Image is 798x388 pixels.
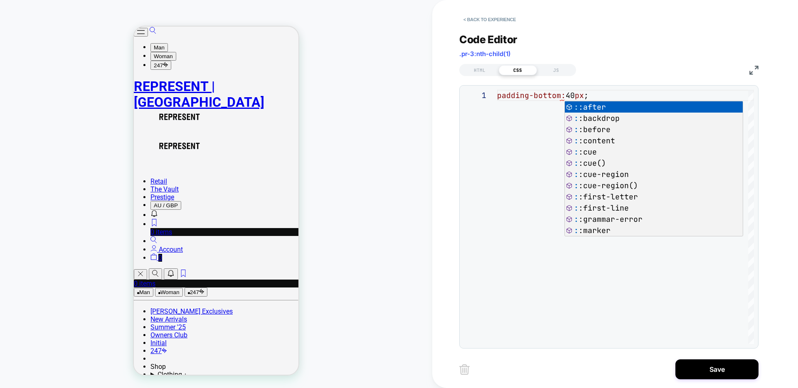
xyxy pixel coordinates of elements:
[25,219,49,227] span: Account
[17,184,24,192] wisp-button: Notifications
[675,359,759,379] button: Save
[574,136,579,145] span: :
[17,289,53,297] a: New Arrivals
[574,147,579,157] span: :
[565,113,743,124] div: ::backdrop
[565,101,743,113] div: ::after
[17,344,165,352] summary: Clothing
[459,50,511,58] span: .pr-3:nth-child(1)
[574,181,579,190] span: :
[574,192,638,201] span: :first-letter
[464,90,486,101] div: 1
[17,312,33,320] a: Initial
[25,227,28,235] span: 0
[565,157,743,169] div: ::cue()
[17,151,33,159] a: Retail
[574,158,579,168] span: :
[537,65,575,75] div: JS
[17,336,165,344] div: Shop
[17,25,42,34] button: Expand Woman
[565,202,743,214] div: ::first-line
[565,180,743,191] div: ::cue-region()
[565,214,743,225] div: ::grammar-error
[17,17,34,25] button: Expand Man
[565,191,743,202] div: ::first-letter
[574,102,579,112] span: :
[51,261,74,270] button: 247
[574,125,579,134] span: :
[497,91,566,100] span: padding-bottom:
[17,305,54,312] a: Owners Club
[574,181,638,190] span: :cue-region()
[17,211,23,219] a: Search
[574,226,579,235] span: :
[17,174,47,183] button: shipping to
[21,261,49,270] button: Woman
[574,203,579,213] span: :
[574,136,615,145] span: :content
[17,34,37,43] button: Expand 247
[574,113,620,123] span: :backdrop
[24,344,48,352] span: Clothing
[17,281,99,289] a: [PERSON_NAME] Exclusives
[30,242,44,253] button: Notifications
[17,219,49,227] a: Account
[15,242,28,253] button: Search
[459,364,470,375] img: delete
[749,66,759,75] img: fullscreen
[17,194,165,209] a: Wishlist
[574,192,579,201] span: :
[499,65,537,75] div: CSS
[574,102,606,112] span: :after
[459,13,520,26] button: < Back to experience
[574,214,643,224] span: :grammar-error
[461,65,499,75] div: HTML
[16,1,22,9] a: Search
[574,169,579,179] span: :
[574,113,579,123] span: :
[584,91,589,100] span: ;
[17,297,52,305] a: Summer '25
[565,135,743,146] div: ::content
[565,146,743,157] div: ::cue
[22,201,38,209] span: items
[17,227,28,235] a: Cart Toggle
[565,169,743,180] div: ::cue-region
[574,203,629,213] span: :first-line
[565,101,743,237] div: Suggest
[5,253,22,261] span: items
[459,33,517,46] span: Code Editor
[17,201,20,209] span: 0
[17,159,45,167] a: The Vault
[574,169,629,179] span: :cue-region
[566,91,575,100] span: 40
[565,124,743,135] div: ::before
[17,167,40,174] a: Prestige
[574,214,579,224] span: :
[574,158,606,168] span: :cue()
[17,320,33,328] a: 247
[575,91,584,100] span: px
[574,147,597,157] span: :cue
[574,226,611,235] span: :marker
[565,225,743,236] div: ::marker
[574,125,611,134] span: :before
